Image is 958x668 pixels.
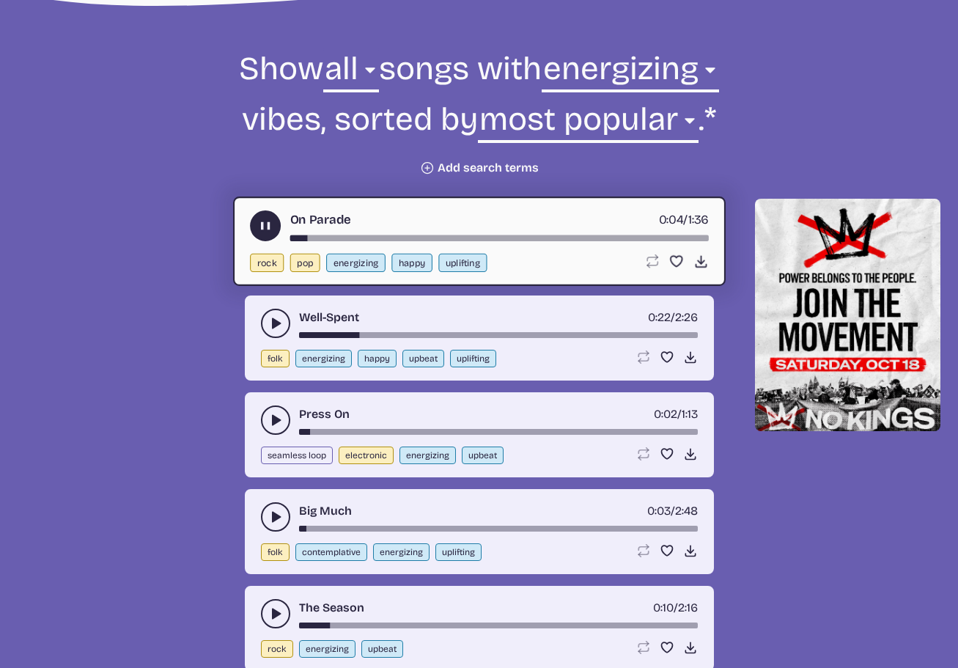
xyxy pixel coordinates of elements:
span: 1:13 [682,407,698,421]
button: energizing [295,350,352,367]
a: Big Much [299,502,352,520]
a: The Season [299,599,364,617]
img: Help save our democracy! [755,199,941,431]
button: play-pause toggle [261,502,290,532]
button: energizing [326,254,386,272]
button: play-pause toggle [250,210,281,241]
div: / [647,502,698,520]
button: rock [250,254,284,272]
button: Favorite [668,254,684,269]
div: song-time-bar [299,332,698,338]
select: genre [323,48,379,98]
button: play-pause toggle [261,309,290,338]
div: song-time-bar [290,235,708,241]
button: upbeat [361,640,403,658]
span: timer [648,310,671,324]
button: play-pause toggle [261,599,290,628]
span: 2:48 [675,504,698,518]
div: / [658,210,708,229]
span: 2:26 [675,310,698,324]
span: 1:36 [688,212,708,227]
div: song-time-bar [299,526,698,532]
button: Favorite [660,640,674,655]
a: Press On [299,405,350,423]
button: happy [358,350,397,367]
button: uplifting [438,254,487,272]
span: timer [653,601,674,614]
a: On Parade [290,210,350,229]
a: Well-Spent [299,309,359,326]
button: energizing [299,640,355,658]
button: Favorite [660,350,674,364]
button: play-pause toggle [261,405,290,435]
select: vibe [542,48,719,98]
span: 2:16 [678,601,698,614]
div: / [648,309,698,326]
button: pop [290,254,320,272]
button: Loop [636,447,651,461]
button: seamless loop [261,447,333,464]
button: Favorite [660,447,674,461]
button: Loop [636,543,651,558]
button: folk [261,543,290,561]
button: happy [391,254,432,272]
button: energizing [399,447,456,464]
span: timer [654,407,677,421]
select: sorting [478,98,699,149]
button: Loop [636,640,651,655]
span: timer [658,212,683,227]
button: contemplative [295,543,367,561]
form: Show songs with vibes, sorted by . [81,48,878,175]
span: timer [647,504,671,518]
button: Loop [636,350,651,364]
button: energizing [373,543,430,561]
button: Add search terms [420,161,539,175]
div: / [654,405,698,423]
div: / [653,599,698,617]
button: uplifting [450,350,496,367]
div: song-time-bar [299,623,698,628]
button: Favorite [660,543,674,558]
button: upbeat [402,350,444,367]
button: rock [261,640,293,658]
button: uplifting [435,543,482,561]
button: folk [261,350,290,367]
button: electronic [339,447,394,464]
button: upbeat [462,447,504,464]
button: Loop [644,254,659,269]
div: song-time-bar [299,429,698,435]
